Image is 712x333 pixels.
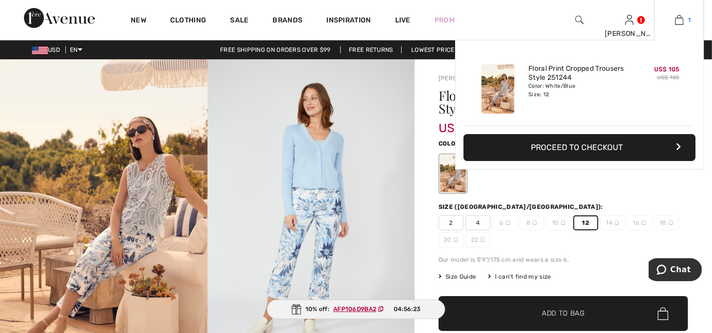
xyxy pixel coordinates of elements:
[326,16,371,26] span: Inspiration
[480,237,485,242] img: ring-m.svg
[657,74,680,81] s: US$ 150
[70,46,82,53] span: EN
[625,15,634,24] a: Sign In
[340,46,402,53] a: Free Returns
[689,15,691,24] span: 1
[273,16,303,26] a: Brands
[439,296,688,331] button: Add to Bag
[439,75,488,82] a: [PERSON_NAME]
[654,66,680,73] span: US$ 105
[600,215,625,230] span: 14
[625,14,634,26] img: My Info
[542,309,585,319] span: Add to Bag
[655,14,704,26] a: 1
[131,16,146,26] a: New
[32,46,64,53] span: USD
[649,258,702,283] iframe: Opens a widget where you can chat to one of our agents
[614,220,619,225] img: ring-m.svg
[575,14,584,26] img: search the website
[658,307,669,320] img: Bag.svg
[439,202,605,211] div: Size ([GEOGRAPHIC_DATA]/[GEOGRAPHIC_DATA]):
[466,215,490,230] span: 4
[395,15,411,25] a: Live
[170,16,206,26] a: Clothing
[24,8,95,28] img: 1ère Avenue
[439,232,464,247] span: 20
[561,220,566,225] img: ring-m.svg
[439,111,485,135] span: US$ 105
[439,215,464,230] span: 2
[267,300,446,319] div: 10% off:
[439,89,647,115] h1: Floral Print Cropped Trousers Style 251244
[403,46,500,53] a: Lowest Price Guarantee
[212,46,339,53] a: Free shipping on orders over $99
[675,14,684,26] img: My Bag
[488,272,551,281] div: I can't find my size
[528,64,627,82] a: Floral Print Cropped Trousers Style 251244
[505,220,510,225] img: ring-m.svg
[439,255,688,264] div: Our model is 5'9"/175 cm and wears a size 6.
[532,220,537,225] img: ring-m.svg
[440,155,466,192] div: White/Blue
[573,215,598,230] span: 12
[669,220,674,225] img: ring-m.svg
[466,232,490,247] span: 22
[528,82,627,98] div: Color: White/Blue Size: 12
[546,215,571,230] span: 10
[464,134,696,161] button: Proceed to Checkout
[654,215,679,230] span: 18
[435,15,455,25] a: Prom
[481,64,514,114] img: Floral Print Cropped Trousers Style 251244
[439,272,476,281] span: Size Guide
[394,305,421,314] span: 04:56:23
[454,237,459,242] img: ring-m.svg
[291,304,301,315] img: Gift.svg
[641,220,646,225] img: ring-m.svg
[439,140,462,147] span: Color:
[519,215,544,230] span: 8
[605,28,654,39] div: [PERSON_NAME]
[492,215,517,230] span: 6
[32,46,48,54] img: US Dollar
[333,306,376,313] ins: AFP106D9BA2
[627,215,652,230] span: 16
[230,16,248,26] a: Sale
